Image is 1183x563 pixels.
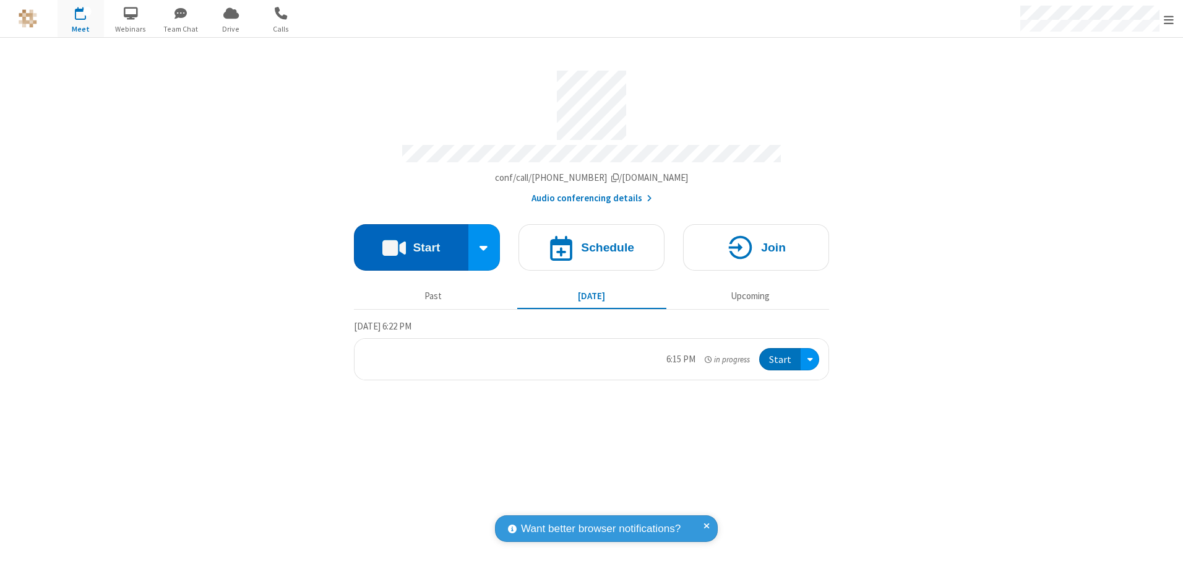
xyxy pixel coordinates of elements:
[676,284,825,308] button: Upcoming
[683,224,829,271] button: Join
[581,242,634,253] h4: Schedule
[354,224,468,271] button: Start
[468,224,501,271] div: Start conference options
[531,191,652,206] button: Audio conferencing details
[84,7,92,16] div: 1
[761,242,786,253] h4: Join
[495,171,689,185] button: Copy my meeting room linkCopy my meeting room link
[158,24,204,35] span: Team Chat
[58,24,104,35] span: Meet
[521,521,681,537] span: Want better browser notifications?
[517,284,666,308] button: [DATE]
[19,9,37,28] img: QA Selenium DO NOT DELETE OR CHANGE
[705,354,750,365] em: in progress
[359,284,508,308] button: Past
[666,352,695,367] div: 6:15 PM
[801,348,819,371] div: Open menu
[354,319,829,381] section: Today's Meetings
[759,348,801,371] button: Start
[413,242,440,253] h4: Start
[495,172,689,183] span: Copy my meeting room link
[208,24,254,35] span: Drive
[258,24,304,35] span: Calls
[108,24,154,35] span: Webinars
[354,320,411,332] span: [DATE] 6:22 PM
[354,61,829,206] section: Account details
[518,224,665,271] button: Schedule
